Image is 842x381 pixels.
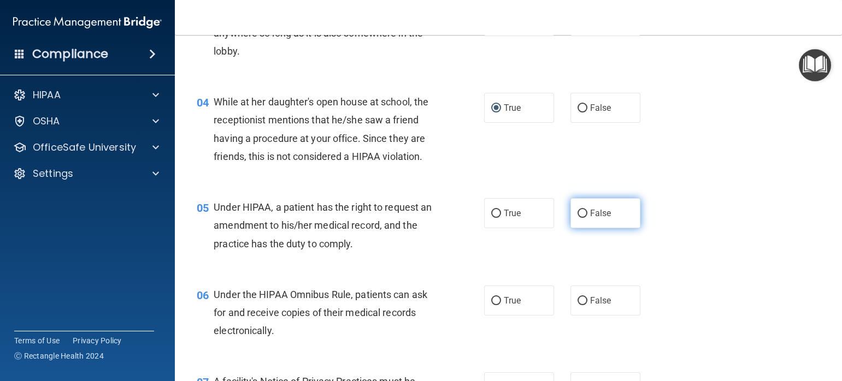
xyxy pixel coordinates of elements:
[787,306,829,347] iframe: Drift Widget Chat Controller
[33,141,136,154] p: OfficeSafe University
[590,103,611,113] span: False
[578,210,587,218] input: False
[590,208,611,218] span: False
[197,289,209,302] span: 06
[491,210,501,218] input: True
[504,208,521,218] span: True
[33,115,60,128] p: OSHA
[13,88,159,102] a: HIPAA
[14,350,104,361] span: Ⓒ Rectangle Health 2024
[578,297,587,305] input: False
[578,104,587,112] input: False
[33,88,61,102] p: HIPAA
[32,46,108,62] h4: Compliance
[13,167,159,180] a: Settings
[799,49,831,81] button: Open Resource Center
[491,104,501,112] input: True
[197,96,209,109] span: 04
[504,103,521,113] span: True
[13,11,162,33] img: PMB logo
[214,96,428,162] span: While at her daughter's open house at school, the receptionist mentions that he/she saw a friend ...
[214,289,427,336] span: Under the HIPAA Omnibus Rule, patients can ask for and receive copies of their medical records el...
[14,335,60,346] a: Terms of Use
[214,201,432,249] span: Under HIPAA, a patient has the right to request an amendment to his/her medical record, and the p...
[504,295,521,306] span: True
[73,335,122,346] a: Privacy Policy
[33,167,73,180] p: Settings
[590,295,611,306] span: False
[13,115,159,128] a: OSHA
[197,201,209,215] span: 05
[491,297,501,305] input: True
[13,141,159,154] a: OfficeSafe University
